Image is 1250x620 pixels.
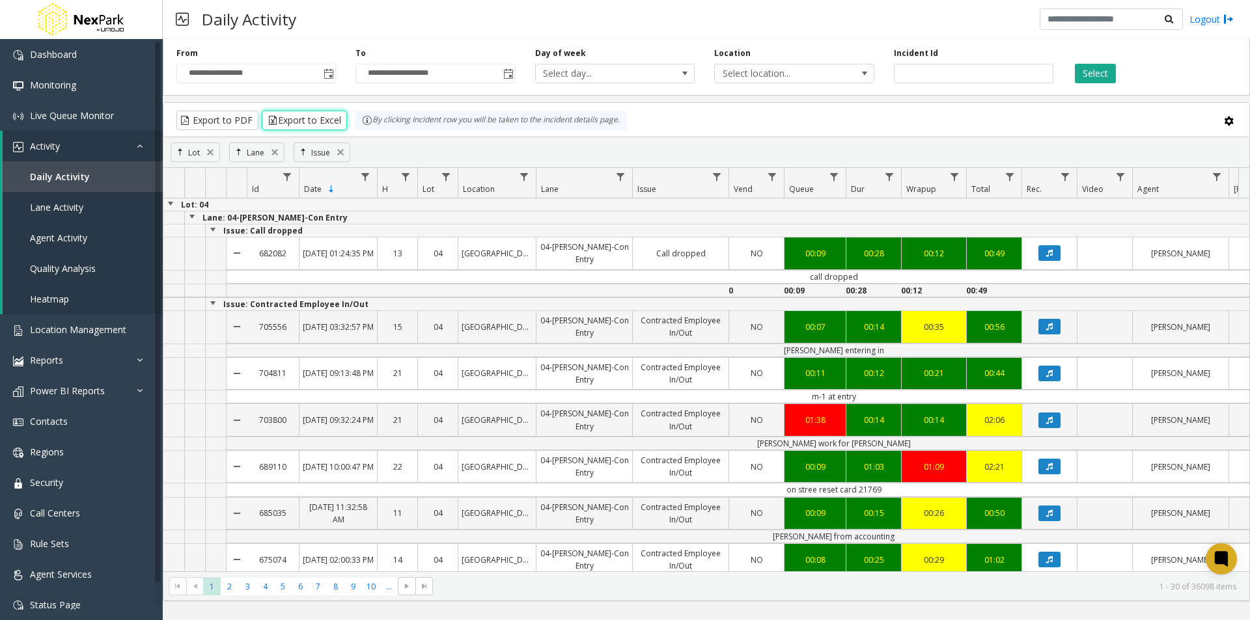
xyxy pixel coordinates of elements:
a: 04-[PERSON_NAME]-Con Entry [536,358,632,389]
span: NO [751,321,763,332]
a: 04 [418,457,458,476]
a: Collapse Details [227,232,247,274]
span: Dashboard [30,48,77,61]
div: 00:14 [850,321,898,333]
a: 04-[PERSON_NAME]-Con Entry [536,451,632,482]
div: 00:12 [905,247,963,260]
a: Rec. Filter Menu [1057,168,1074,185]
span: Total [971,183,990,195]
a: 675074 [247,550,299,569]
span: Activity [30,140,60,152]
a: Collapse Details [227,399,247,440]
span: Queue [789,183,814,195]
img: 'icon' [13,50,23,61]
a: Contracted Employee In/Out [633,498,729,529]
a: 04 [418,550,458,569]
img: 'icon' [13,600,23,611]
a: 00:26 [902,504,966,522]
a: [DATE] 10:00:47 PM [299,457,377,476]
a: Id Filter Menu [279,168,296,185]
label: From [176,47,198,59]
span: NO [751,368,763,379]
div: 00:09 [788,507,842,519]
img: 'icon' [13,81,23,91]
a: [DATE] 09:13:48 PM [299,364,377,383]
img: infoIcon.svg [362,115,372,126]
a: 00:15 [846,504,901,522]
kendo-pager-info: 1 - 30 of 36098 items [441,581,1236,592]
span: Select location... [715,64,842,83]
span: Lot [423,183,434,195]
a: 14 [378,550,417,569]
img: 'icon' [13,478,23,489]
span: Agent [1137,183,1159,195]
a: [PERSON_NAME] [1133,457,1229,476]
div: 00:49 [970,247,1018,260]
span: Lane [541,183,559,195]
a: Issue [299,147,330,158]
a: 705556 [247,317,299,336]
a: [PERSON_NAME] [1133,550,1229,569]
span: Date [304,183,322,195]
span: Live Queue Monitor [30,109,114,122]
span: NO [751,554,763,565]
a: 02:06 [967,411,1021,429]
a: 00:07 [785,317,846,336]
span: Go to the last page [415,577,433,595]
a: 704811 [247,364,299,383]
a: Queue Filter Menu [826,168,843,185]
div: 00:11 [788,367,842,379]
a: Collapse Details [227,539,247,580]
a: 00:35 [902,317,966,336]
a: Vend Filter Menu [764,168,781,185]
span: NO [751,507,763,519]
img: 'icon' [13,356,23,366]
a: Collapse Details [227,353,247,394]
a: [DATE] 01:24:35 PM [299,244,377,263]
a: 00:09 [785,504,846,522]
span: Rec. [1027,183,1042,195]
td: 0 [729,284,784,297]
img: 'icon' [13,142,23,152]
a: 04 [418,411,458,429]
a: H Filter Menu [397,168,415,185]
a: [DATE] 11:32:58 AM [299,498,377,529]
span: Lane Activity [30,201,83,213]
a: 00:12 [846,364,901,383]
a: [GEOGRAPHIC_DATA] [458,504,536,522]
div: 00:44 [970,367,1018,379]
a: [DATE] 02:00:33 PM [299,550,377,569]
span: H [382,183,388,195]
span: Issue [637,183,656,195]
a: [GEOGRAPHIC_DATA] [458,550,536,569]
a: Video Filter Menu [1112,168,1130,185]
span: NO [751,248,763,259]
img: 'icon' [13,325,23,336]
span: Agent Services [30,568,92,580]
a: 11 [378,504,417,522]
a: 04 [418,244,458,263]
a: NO [729,244,784,263]
a: 00:29 [902,550,966,569]
div: 00:29 [905,554,963,566]
div: 01:02 [970,554,1018,566]
span: Page 11 [380,578,398,595]
a: 703800 [247,411,299,429]
a: Dur Filter Menu [881,168,898,185]
img: 'icon' [13,111,23,122]
img: 'icon' [13,386,23,397]
a: 15 [378,317,417,336]
div: 02:21 [970,461,1018,473]
a: [DATE] 03:32:57 PM [299,317,377,336]
a: 00:08 [785,550,846,569]
a: Issue Filter Menu [708,168,726,185]
a: 00:50 [967,504,1021,522]
label: Incident Id [894,47,938,59]
div: 02:06 [970,414,1018,426]
span: Reports [30,354,63,366]
a: [PERSON_NAME] [1133,411,1229,429]
span: Quality Analysis [30,262,96,275]
a: Collapse Group [208,224,218,235]
span: Regions [30,446,64,458]
a: Collapse Group [187,211,197,222]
